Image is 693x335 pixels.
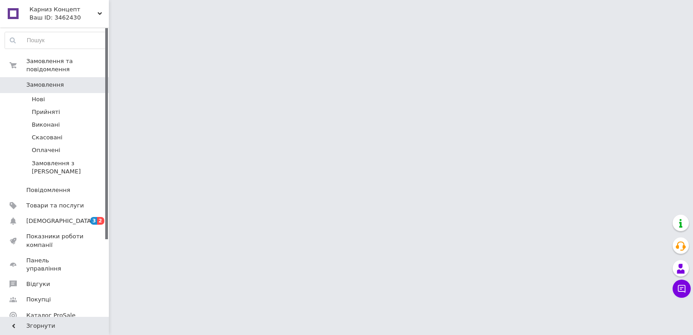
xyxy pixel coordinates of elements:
[97,217,104,225] span: 2
[26,280,50,288] span: Відгуки
[29,14,109,22] div: Ваш ID: 3462430
[26,311,75,320] span: Каталог ProSale
[26,296,51,304] span: Покупці
[26,217,93,225] span: [DEMOGRAPHIC_DATA]
[26,256,84,273] span: Панель управління
[26,81,64,89] span: Замовлення
[29,5,98,14] span: Карниз Концепт
[90,217,98,225] span: 3
[32,133,63,142] span: Скасовані
[673,280,691,298] button: Чат з покупцем
[32,95,45,103] span: Нові
[26,232,84,249] span: Показники роботи компанії
[32,121,60,129] span: Виконані
[5,32,107,49] input: Пошук
[26,202,84,210] span: Товари та послуги
[26,186,70,194] span: Повідомлення
[26,57,109,74] span: Замовлення та повідомлення
[32,146,60,154] span: Оплачені
[32,159,106,176] span: Замовлення з [PERSON_NAME]
[32,108,60,116] span: Прийняті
